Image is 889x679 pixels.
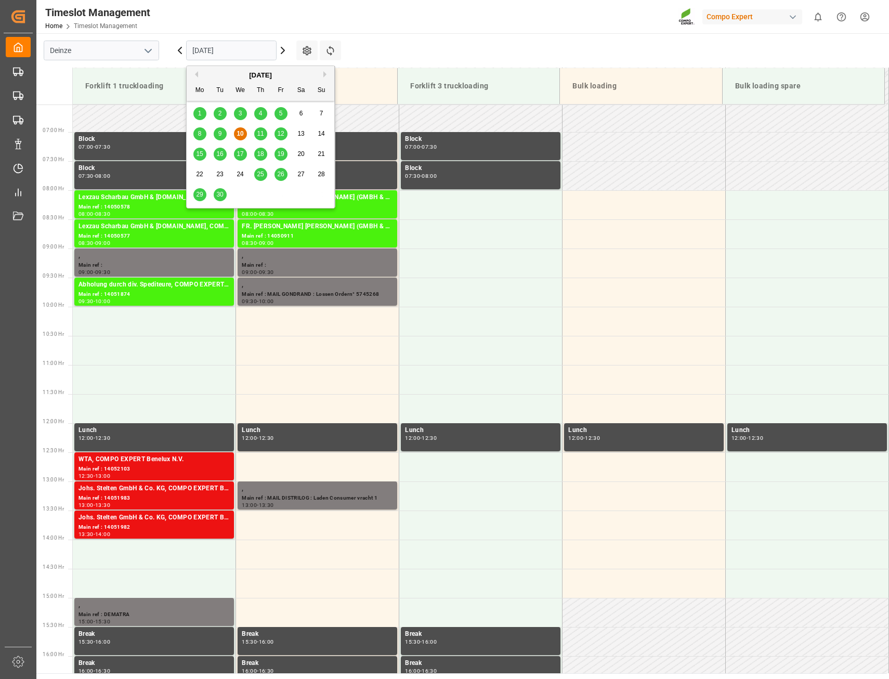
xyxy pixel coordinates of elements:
span: 1 [198,110,202,117]
div: Timeslot Management [45,5,150,20]
div: - [257,436,258,440]
button: Next Month [323,71,330,77]
span: 08:00 Hr [43,186,64,191]
div: Choose Wednesday, September 3rd, 2025 [234,107,247,120]
span: 11:00 Hr [43,360,64,366]
div: Main ref : 14051874 [79,290,230,299]
div: - [94,669,95,673]
div: 07:30 [95,145,110,149]
div: Lunch [79,425,230,436]
button: open menu [140,43,155,59]
div: Main ref : MAIL GONDRAND : Lossen Ordern° 5745268 [242,290,393,299]
div: Block [405,134,556,145]
div: Choose Monday, September 15th, 2025 [193,148,206,161]
span: 11:30 Hr [43,389,64,395]
span: 6 [299,110,303,117]
div: - [94,174,95,178]
div: 07:30 [405,174,420,178]
div: 12:30 [259,436,274,440]
span: 15:00 Hr [43,593,64,599]
span: 8 [198,130,202,137]
div: Choose Saturday, September 6th, 2025 [295,107,308,120]
div: 08:00 [422,174,437,178]
div: Block [405,163,556,174]
div: Lunch [568,425,720,436]
div: Main ref : MAIL DISTRILOG : Laden Consumer vracht 1 [242,494,393,503]
span: 4 [259,110,263,117]
div: - [420,145,422,149]
div: 13:30 [95,503,110,507]
div: , [242,484,393,494]
span: 26 [277,171,284,178]
div: Main ref : 14050911 [242,232,393,241]
div: Break [242,658,393,669]
div: Choose Monday, September 1st, 2025 [193,107,206,120]
button: show 0 new notifications [806,5,830,29]
div: 12:00 [731,436,747,440]
span: 22 [196,171,203,178]
span: 19 [277,150,284,158]
div: Johs. Stelten GmbH & Co. KG, COMPO EXPERT Benelux N.V. [79,484,230,494]
div: - [94,299,95,304]
div: Break [79,629,230,639]
span: 10 [237,130,243,137]
div: 15:30 [95,619,110,624]
div: Tu [214,84,227,97]
div: 15:30 [242,639,257,644]
div: 16:00 [79,669,94,673]
button: Compo Expert [702,7,806,27]
div: Main ref : 14050578 [79,203,230,212]
div: 12:30 [95,436,110,440]
div: 12:30 [748,436,763,440]
div: 09:00 [242,270,257,275]
div: Choose Tuesday, September 30th, 2025 [214,188,227,201]
div: 09:00 [79,270,94,275]
div: 09:00 [259,241,274,245]
div: Choose Wednesday, September 24th, 2025 [234,168,247,181]
div: , [79,600,230,610]
span: 7 [320,110,323,117]
span: 25 [257,171,264,178]
div: month 2025-09 [190,103,332,205]
div: 07:30 [422,145,437,149]
span: 10:00 Hr [43,302,64,308]
div: - [94,436,95,440]
input: DD.MM.YYYY [186,41,277,60]
div: 16:00 [242,669,257,673]
div: Lexzau Scharbau GmbH & [DOMAIN_NAME], COMPO EXPERT Benelux N.V. [79,192,230,203]
div: - [257,503,258,507]
span: 15:30 Hr [43,622,64,628]
div: 07:30 [79,174,94,178]
div: - [94,145,95,149]
span: 16 [216,150,223,158]
div: 15:30 [79,639,94,644]
span: 23 [216,171,223,178]
span: 29 [196,191,203,198]
div: 08:30 [79,241,94,245]
div: Main ref : 14050577 [79,232,230,241]
span: 9 [218,130,222,137]
div: 16:00 [95,639,110,644]
span: 07:00 Hr [43,127,64,133]
div: 08:00 [242,212,257,216]
span: 13 [297,130,304,137]
div: Break [405,658,556,669]
div: Main ref : [79,261,230,270]
span: 18 [257,150,264,158]
div: 08:00 [79,212,94,216]
span: 10:30 Hr [43,331,64,337]
div: , [242,280,393,290]
div: - [257,270,258,275]
span: 21 [318,150,324,158]
div: , [79,251,230,261]
div: Break [79,658,230,669]
div: 08:00 [95,174,110,178]
button: Help Center [830,5,853,29]
div: 08:30 [259,212,274,216]
div: Choose Monday, September 29th, 2025 [193,188,206,201]
button: Previous Month [192,71,198,77]
div: Break [242,629,393,639]
div: Th [254,84,267,97]
div: Break [405,629,556,639]
div: Choose Sunday, September 28th, 2025 [315,168,328,181]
